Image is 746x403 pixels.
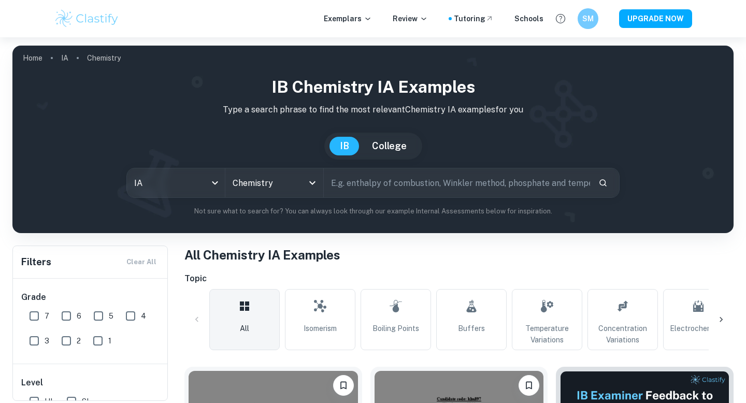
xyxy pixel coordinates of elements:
p: Review [393,13,428,24]
h6: Filters [21,255,51,269]
button: Help and Feedback [552,10,569,27]
p: Chemistry [87,52,121,64]
a: Tutoring [454,13,494,24]
button: IB [329,137,360,155]
span: 1 [108,335,111,347]
p: Type a search phrase to find the most relevant Chemistry IA examples for you [21,104,725,116]
img: profile cover [12,46,734,233]
button: Bookmark [333,375,354,396]
span: 6 [77,310,81,322]
h6: Grade [21,291,160,304]
input: E.g. enthalpy of combustion, Winkler method, phosphate and temperature... [324,168,590,197]
span: Buffers [458,323,485,334]
button: Open [305,176,320,190]
span: 3 [45,335,49,347]
img: Clastify logo [54,8,120,29]
button: Bookmark [519,375,539,396]
a: Schools [514,13,543,24]
span: Isomerism [304,323,337,334]
h6: Level [21,377,160,389]
button: Search [594,174,612,192]
p: Exemplars [324,13,372,24]
a: Home [23,51,42,65]
span: Temperature Variations [517,323,578,346]
a: IA [61,51,68,65]
span: 7 [45,310,49,322]
h6: Topic [184,272,734,285]
button: SM [578,8,598,29]
h6: SM [582,13,594,24]
span: All [240,323,249,334]
button: UPGRADE NOW [619,9,692,28]
div: IA [127,168,225,197]
button: College [362,137,417,155]
p: Not sure what to search for? You can always look through our example Internal Assessments below f... [21,206,725,217]
h1: All Chemistry IA Examples [184,246,734,264]
span: 5 [109,310,113,322]
span: Electrochemistry [670,323,727,334]
span: 2 [77,335,81,347]
span: Concentration Variations [592,323,653,346]
span: 4 [141,310,146,322]
h1: IB Chemistry IA examples [21,75,725,99]
span: Boiling Points [372,323,419,334]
